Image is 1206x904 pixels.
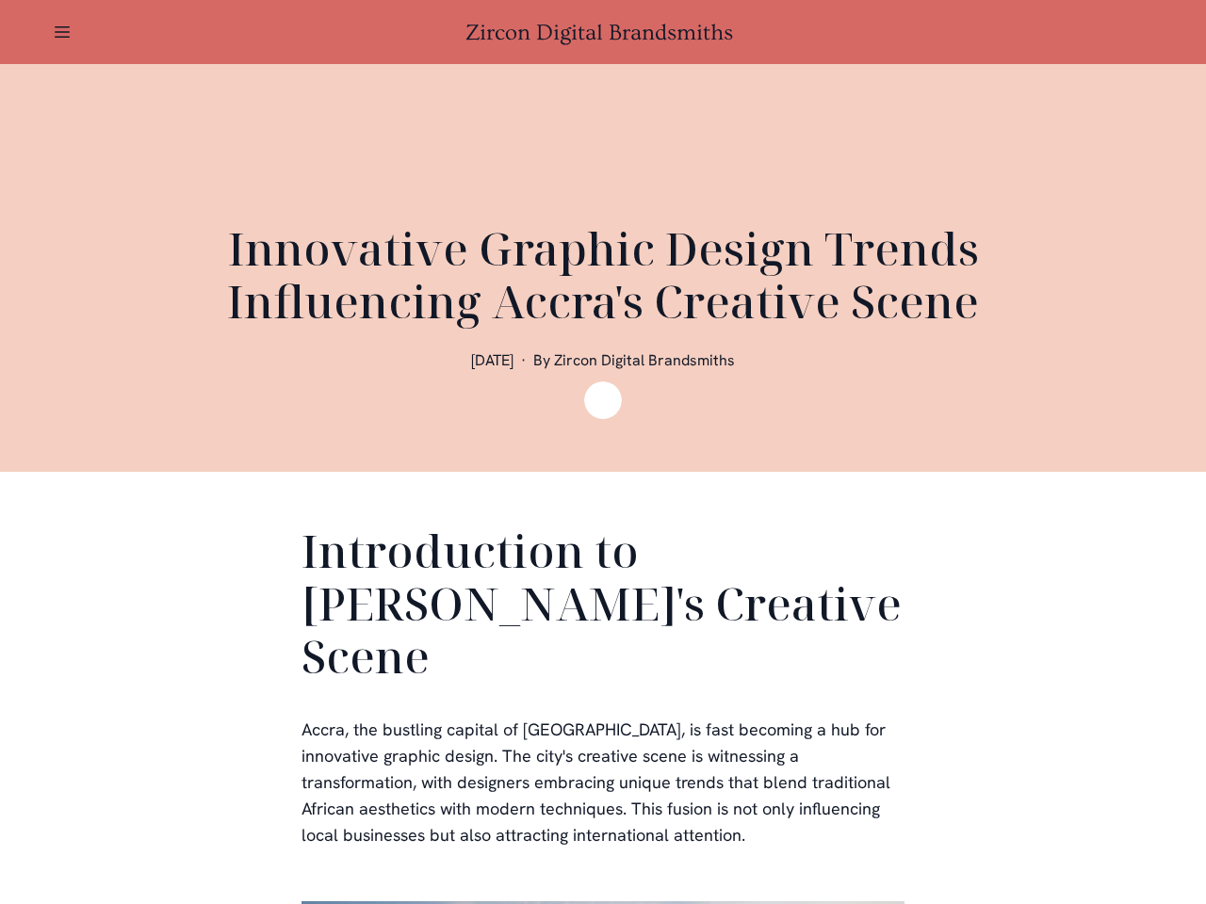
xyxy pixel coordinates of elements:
[301,717,904,848] p: Accra, the bustling capital of [GEOGRAPHIC_DATA], is fast becoming a hub for innovative graphic d...
[301,525,904,690] h2: Introduction to [PERSON_NAME]'s Creative Scene
[521,350,526,370] span: ·
[465,20,741,45] a: Zircon Digital Brandsmiths
[151,222,1055,328] h1: Innovative Graphic Design Trends Influencing Accra's Creative Scene
[471,350,513,370] span: [DATE]
[584,381,622,419] img: Zircon Digital Brandsmiths
[533,350,735,370] span: By Zircon Digital Brandsmiths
